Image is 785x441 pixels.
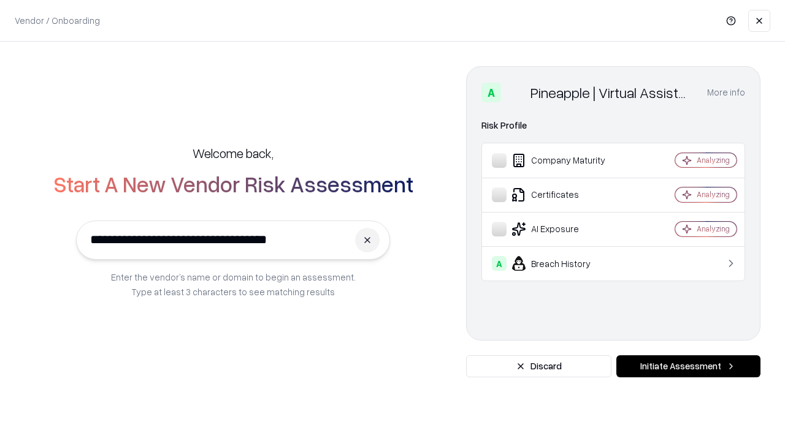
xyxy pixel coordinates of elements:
[506,83,526,102] img: Pineapple | Virtual Assistant Agency
[193,145,274,162] h5: Welcome back,
[697,224,730,234] div: Analyzing
[616,355,760,377] button: Initiate Assessment
[492,222,638,236] div: AI Exposure
[492,256,507,271] div: A
[492,187,638,202] div: Certificates
[481,83,501,102] div: A
[53,171,413,196] h2: Start A New Vendor Risk Assessment
[492,256,638,271] div: Breach History
[111,269,356,299] p: Enter the vendor’s name or domain to begin an assessment. Type at least 3 characters to see match...
[481,118,745,133] div: Risk Profile
[697,189,730,200] div: Analyzing
[530,83,692,102] div: Pineapple | Virtual Assistant Agency
[707,81,745,104] button: More info
[697,155,730,165] div: Analyzing
[492,153,638,168] div: Company Maturity
[466,355,611,377] button: Discard
[15,14,100,27] p: Vendor / Onboarding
